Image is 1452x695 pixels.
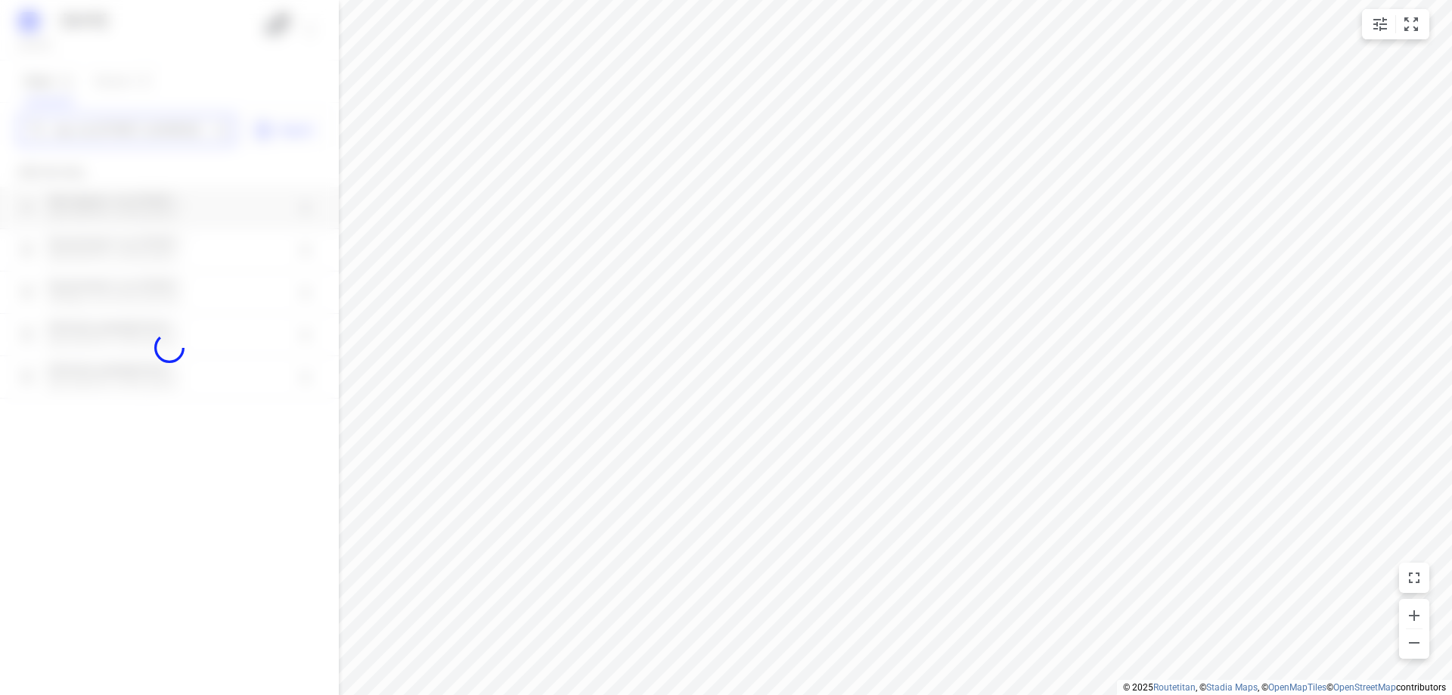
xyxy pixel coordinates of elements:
[1153,682,1196,693] a: Routetitan
[1396,9,1426,39] button: Fit zoom
[1206,682,1258,693] a: Stadia Maps
[1123,682,1446,693] li: © 2025 , © , © © contributors
[1268,682,1326,693] a: OpenMapTiles
[1362,9,1429,39] div: small contained button group
[1333,682,1396,693] a: OpenStreetMap
[1365,9,1395,39] button: Map settings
